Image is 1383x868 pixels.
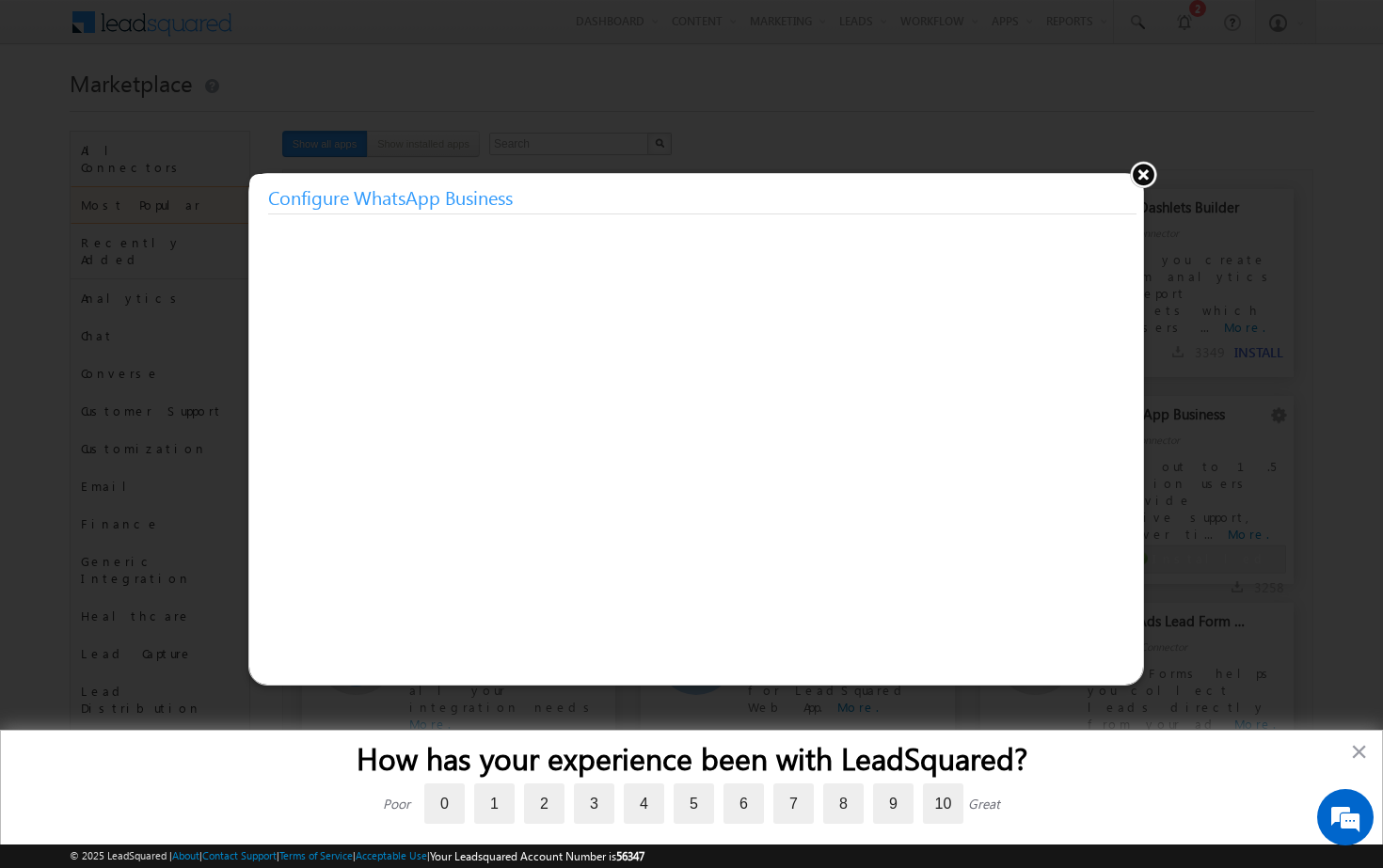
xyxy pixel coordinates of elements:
[524,783,564,824] label: 2
[256,579,342,605] em: Start Chat
[98,99,316,123] div: Chat with us now
[823,783,864,824] label: 8
[574,783,614,824] label: 3
[968,795,1000,813] div: Great
[268,181,1137,214] h3: Configure WhatsApp Business
[474,783,515,824] label: 1
[424,783,465,824] label: 0
[923,783,963,824] label: 10
[873,783,914,824] label: 9
[309,9,354,55] div: Minimize live chat window
[624,783,664,824] label: 4
[430,849,644,863] span: Your Leadsquared Account Number is
[39,740,1344,776] h2: How has your experience been with LeadSquared?
[1350,736,1368,766] button: Close
[773,783,814,824] label: 7
[674,783,714,824] label: 5
[723,783,764,824] label: 6
[616,849,644,863] span: 56347
[172,849,199,861] a: About
[32,99,79,123] img: d_60004797649_company_0_60004797649
[70,847,644,865] span: © 2025 LeadSquared | | | | |
[279,849,353,861] a: Terms of Service
[202,849,277,861] a: Contact Support
[24,174,343,563] textarea: Type your message and hit 'Enter'
[356,849,427,861] a: Acceptable Use
[383,795,410,813] div: Poor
